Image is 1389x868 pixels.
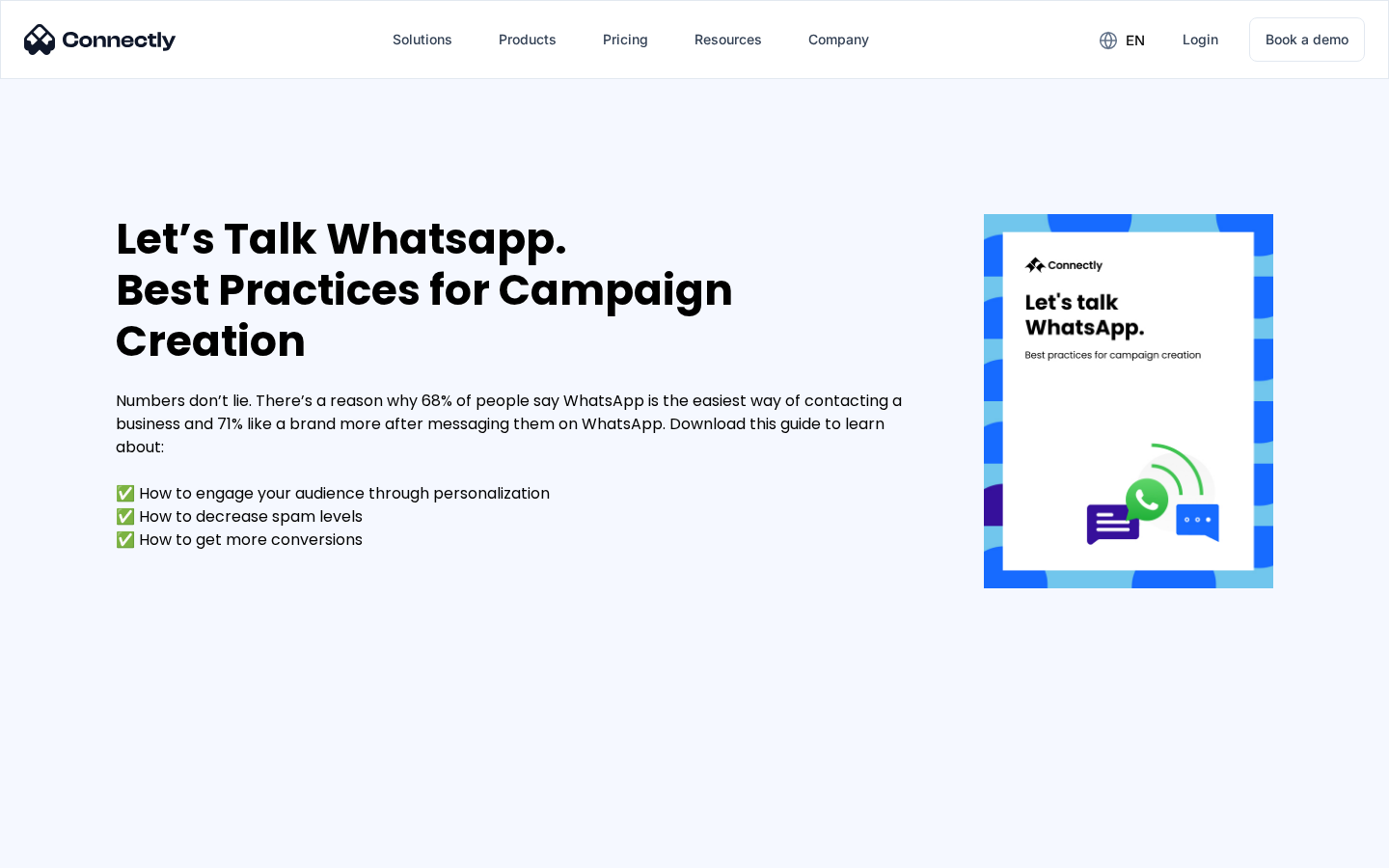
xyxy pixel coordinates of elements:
div: Products [483,16,572,63]
div: Numbers don’t lie. There’s a reason why 68% of people say WhatsApp is the easiest way of contacti... [116,390,926,552]
ul: Language list [39,834,116,861]
div: Solutions [393,26,452,53]
aside: Language selected: English [19,834,116,861]
div: Solutions [377,16,468,63]
a: Pricing [587,16,664,63]
a: Book a demo [1249,17,1365,62]
img: Connectly Logo [24,24,177,55]
div: Company [793,16,885,63]
div: Let’s Talk Whatsapp. Best Practices for Campaign Creation [116,214,926,366]
div: Pricing [603,26,648,53]
div: Resources [694,26,762,53]
div: Login [1183,26,1218,53]
a: Login [1167,16,1234,63]
div: Company [808,26,869,53]
div: Resources [679,16,777,63]
div: en [1126,27,1145,54]
div: Products [499,26,557,53]
div: en [1084,25,1159,54]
